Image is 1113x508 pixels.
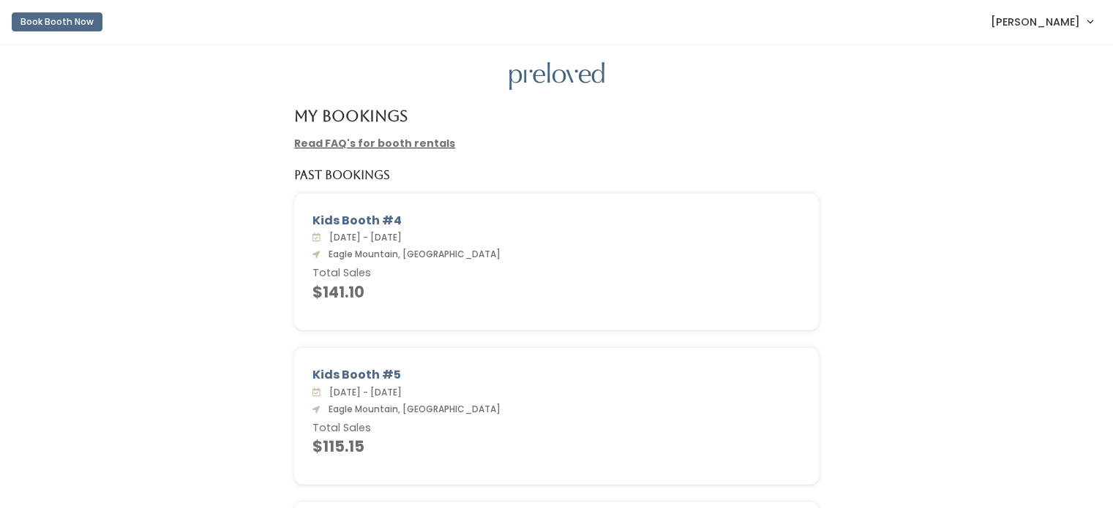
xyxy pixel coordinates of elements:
[312,366,801,384] div: Kids Booth #5
[294,107,408,124] h4: My Bookings
[294,169,390,182] h5: Past Bookings
[12,6,102,38] a: Book Booth Now
[312,422,801,434] h6: Total Sales
[323,248,501,260] span: Eagle Mountain, [GEOGRAPHIC_DATA]
[312,438,801,455] h4: $115.15
[991,14,1080,30] span: [PERSON_NAME]
[312,284,801,300] h4: $141.10
[976,6,1107,37] a: [PERSON_NAME]
[312,268,801,279] h6: Total Sales
[312,212,801,230] div: Kids Booth #4
[509,62,604,91] img: preloved logo
[12,12,102,31] button: Book Booth Now
[323,386,402,398] span: [DATE] - [DATE]
[323,403,501,415] span: Eagle Mountain, [GEOGRAPHIC_DATA]
[294,136,455,151] a: Read FAQ's for booth rentals
[323,231,402,243] span: [DATE] - [DATE]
